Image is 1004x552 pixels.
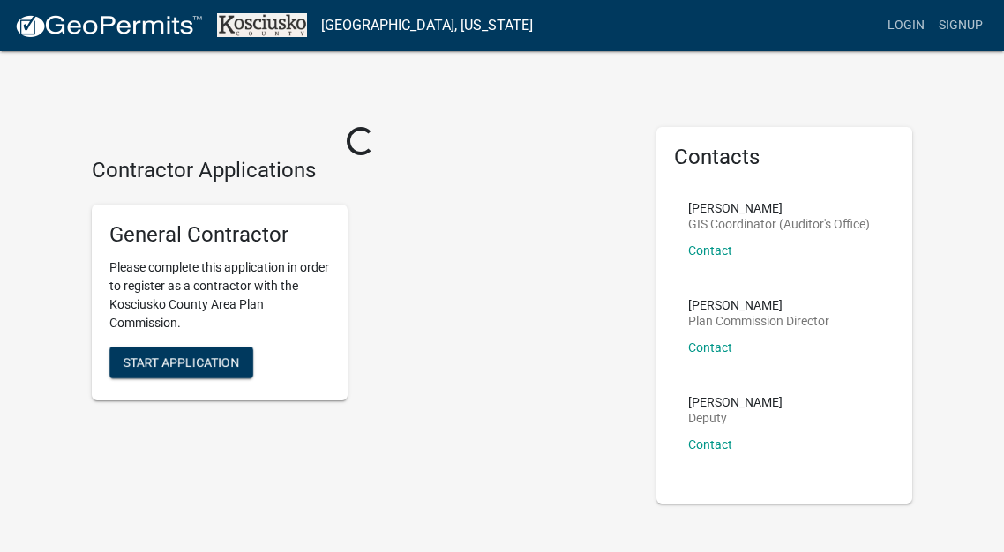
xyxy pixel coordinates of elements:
[688,315,829,327] p: Plan Commission Director
[109,258,330,332] p: Please complete this application in order to register as a contractor with the Kosciusko County A...
[674,145,895,170] h5: Contacts
[109,347,253,378] button: Start Application
[92,158,630,183] h4: Contractor Applications
[932,9,990,42] a: Signup
[124,354,239,369] span: Start Application
[880,9,932,42] a: Login
[688,412,783,424] p: Deputy
[688,396,783,408] p: [PERSON_NAME]
[92,158,630,414] wm-workflow-list-section: Contractor Applications
[688,437,732,451] a: Contact
[688,243,732,257] a: Contact
[688,202,870,214] p: [PERSON_NAME]
[688,340,732,354] a: Contact
[109,222,330,248] h5: General Contractor
[321,11,533,41] a: [GEOGRAPHIC_DATA], [US_STATE]
[688,218,870,230] p: GIS Coordinator (Auditor's Office)
[217,13,307,37] img: Kosciusko County, Indiana
[688,299,829,311] p: [PERSON_NAME]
